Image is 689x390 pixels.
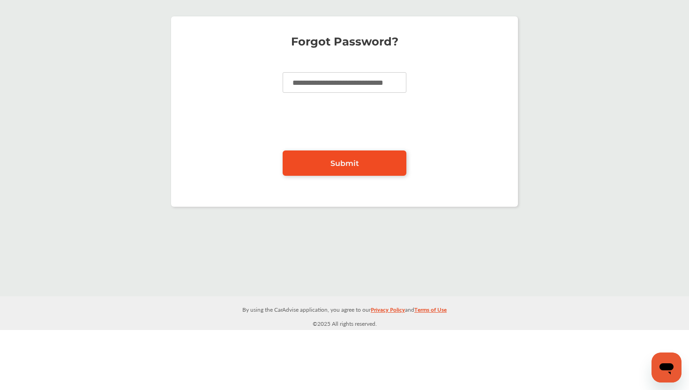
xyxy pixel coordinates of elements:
span: Submit [330,159,359,168]
p: Forgot Password? [180,37,509,46]
a: Submit [283,150,406,176]
a: Privacy Policy [371,304,405,319]
a: Terms of Use [414,304,447,319]
iframe: Button to launch messaging window [652,352,682,382]
iframe: reCAPTCHA [273,107,416,143]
